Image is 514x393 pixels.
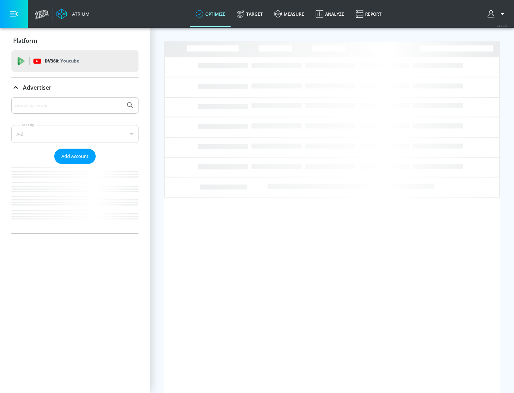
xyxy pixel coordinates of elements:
a: Report [350,1,387,27]
input: Search by name [14,101,122,110]
p: Platform [13,37,37,45]
a: measure [268,1,310,27]
button: Add Account [54,149,96,164]
a: optimize [190,1,231,27]
div: DV360: Youtube [11,50,138,72]
a: Atrium [56,9,90,19]
div: Advertiser [11,78,138,98]
span: Add Account [61,152,89,160]
nav: list of Advertiser [11,164,138,233]
div: Atrium [69,11,90,17]
div: A-Z [11,125,138,143]
p: Youtube [60,57,79,65]
div: Platform [11,31,138,51]
label: Sort By [20,123,36,127]
a: Analyze [310,1,350,27]
p: DV360: [45,57,79,65]
a: Target [231,1,268,27]
span: v 4.32.0 [497,24,507,28]
p: Advertiser [23,84,51,91]
div: Advertiser [11,97,138,233]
